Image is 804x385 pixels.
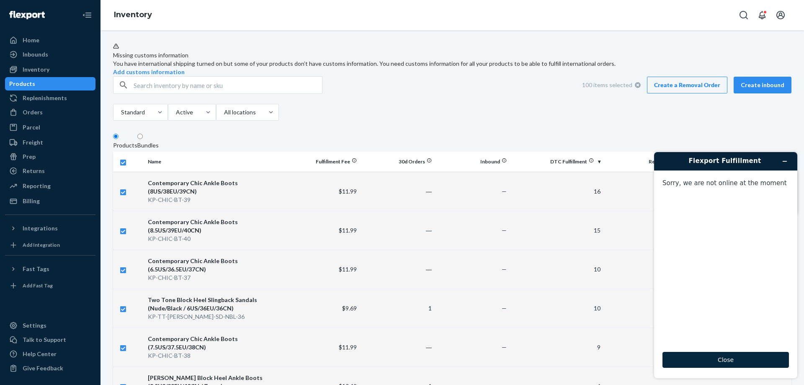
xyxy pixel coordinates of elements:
div: Returns [23,167,45,175]
button: Open account menu [772,7,789,23]
div: Add Fast Tag [23,282,53,289]
button: Create inbound [734,77,791,93]
span: — [502,305,507,312]
a: Orders [5,106,95,119]
div: Home [23,36,39,44]
span: $11.99 [339,266,357,273]
div: Inventory [23,65,49,74]
input: Bundles [137,134,143,139]
th: Inbound [435,152,510,172]
span: — [502,344,507,351]
button: Open notifications [754,7,770,23]
td: ― [360,211,435,250]
th: Name [144,152,285,172]
div: KP-CHIC-BT-39 [148,196,282,204]
a: Settings [5,319,95,332]
div: Talk to Support [23,336,66,344]
a: Products [5,77,95,90]
a: Inventory [114,10,152,19]
td: 15 [510,211,604,250]
td: 1 [360,289,435,328]
td: ― [360,250,435,289]
a: Inbounds [5,48,95,61]
a: Add Fast Tag [5,279,95,292]
div: Contemporary Chic Ankle Boots (8.5US/39EU/40CN) [148,218,282,235]
th: DTC Fulfillment [510,152,604,172]
td: 16 [510,172,604,211]
a: Returns [5,164,95,178]
span: $11.99 [339,227,357,234]
img: Flexport logo [9,11,45,19]
iframe: Find more information here [647,145,804,385]
input: All locations [223,108,224,116]
a: Add Integration [5,238,95,252]
span: Support [17,6,47,13]
div: Products [9,80,35,88]
span: — [502,188,507,195]
div: Billing [23,197,40,205]
div: Contemporary Chic Ankle Boots (8US/38EU/39CN) [148,179,282,196]
a: Inventory [5,63,95,76]
th: Fulfillment Fee [285,152,360,172]
button: Fast Tags [5,262,95,276]
div: You have international shipping turned on but some of your products don’t have customs informatio... [113,59,791,68]
td: 9 [510,328,604,367]
div: Reporting [23,182,51,190]
div: Give Feedback [23,364,63,372]
a: Billing [5,194,95,208]
th: 30d Orders [360,152,435,172]
button: Give Feedback [5,362,95,375]
td: 10 [510,289,604,328]
a: Create a Removal Order [647,77,727,93]
div: Add Integration [23,241,60,248]
div: Contemporary Chic Ankle Boots (7.5US/37.5EU/38CN) [148,335,282,351]
div: Settings [23,321,46,330]
input: Search inventory by name or sku [134,77,322,93]
div: Bundles [137,141,159,150]
a: Parcel [5,121,95,134]
div: Two Tone Block Heel Slingback Sandals (Nude/Black / 6US/36EU/36CN) [148,296,282,313]
div: Orders [23,108,43,116]
button: Integrations [5,222,95,235]
th: Reserve Storage [604,152,698,172]
span: $9.69 [342,305,357,312]
a: Replenishments [5,91,95,105]
div: Prep [23,152,36,161]
td: ― [360,172,435,211]
button: Talk to Support [5,333,95,346]
div: Replenishments [23,94,67,102]
div: KP-CHIC-BT-38 [148,351,282,360]
span: Missing customs information [113,52,188,59]
a: Prep [5,150,95,163]
div: Parcel [23,123,40,132]
a: Help Center [5,347,95,361]
input: Active [175,108,176,116]
span: $11.99 [339,188,357,195]
div: Products [113,141,137,150]
span: — [502,266,507,273]
a: Freight [5,136,95,149]
button: Close Navigation [79,7,95,23]
a: Add customs information [113,68,185,75]
div: Freight [23,138,43,147]
td: ― [360,328,435,367]
div: KP-CHIC-BT-37 [148,274,282,282]
span: — [502,227,507,234]
a: Reporting [5,179,95,193]
td: 10 [510,250,604,289]
div: 100 items selected [582,77,641,93]
ol: breadcrumbs [107,3,159,27]
span: $11.99 [339,344,357,351]
input: Standard [120,108,121,116]
div: KP-CHIC-BT-40 [148,235,282,243]
div: Contemporary Chic Ankle Boots (6.5US/36.5EU/37CN) [148,257,282,274]
div: Integrations [23,224,58,233]
input: Products [113,134,119,139]
button: Open Search Box [735,7,752,23]
div: KP-TT-[PERSON_NAME]-SD-NBL-36 [148,313,282,321]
